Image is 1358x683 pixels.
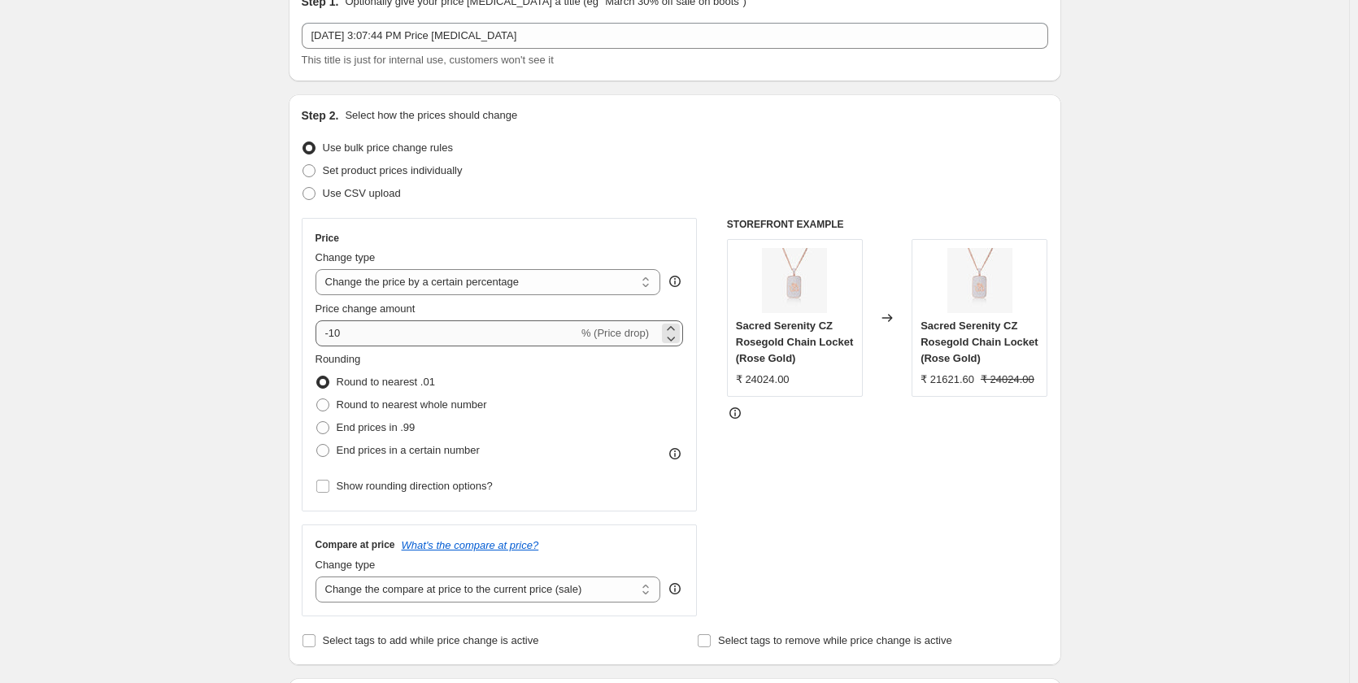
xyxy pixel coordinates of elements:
[667,273,683,289] div: help
[337,421,416,433] span: End prices in .99
[667,581,683,597] div: help
[921,320,1038,364] span: Sacred Serenity CZ Rosegold Chain Locket (Rose Gold)
[981,373,1034,385] span: ₹ 24024.00
[337,376,435,388] span: Round to nearest .01
[316,320,578,346] input: -15
[323,141,453,154] span: Use bulk price change rules
[316,302,416,315] span: Price change amount
[345,107,517,124] p: Select how the prices should change
[323,187,401,199] span: Use CSV upload
[337,398,487,411] span: Round to nearest whole number
[581,327,649,339] span: % (Price drop)
[302,107,339,124] h2: Step 2.
[302,54,554,66] span: This title is just for internal use, customers won't see it
[302,23,1048,49] input: 30% off holiday sale
[316,232,339,245] h3: Price
[316,559,376,571] span: Change type
[316,251,376,263] span: Change type
[323,634,539,646] span: Select tags to add while price change is active
[718,634,952,646] span: Select tags to remove while price change is active
[736,320,853,364] span: Sacred Serenity CZ Rosegold Chain Locket (Rose Gold)
[762,248,827,313] img: AGC_L1_1_80x.webp
[727,218,1048,231] h6: STOREFRONT EXAMPLE
[337,444,480,456] span: End prices in a certain number
[323,164,463,176] span: Set product prices individually
[947,248,1012,313] img: AGC_L1_1_80x.webp
[316,353,361,365] span: Rounding
[402,539,539,551] button: What's the compare at price?
[316,538,395,551] h3: Compare at price
[921,373,974,385] span: ₹ 21621.60
[736,373,790,385] span: ₹ 24024.00
[337,480,493,492] span: Show rounding direction options?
